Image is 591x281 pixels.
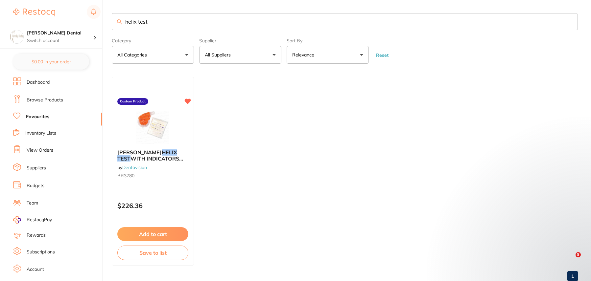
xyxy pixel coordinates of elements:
[25,130,56,137] a: Inventory Lists
[374,52,390,58] button: Reset
[27,200,38,206] a: Team
[576,252,581,257] span: 5
[162,149,177,156] em: HELIX
[27,232,46,239] a: Rewards
[27,79,50,86] a: Dashboard
[117,202,188,209] p: $226.36
[205,52,233,58] p: All Suppliers
[112,38,194,43] label: Category
[117,149,162,156] span: [PERSON_NAME]
[112,46,194,64] button: All Categories
[27,249,55,255] a: Subscriptions
[131,111,174,144] img: BROWNE HELIX TEST WITH INDICATORS STRIPS (250)
[27,183,44,189] a: Budgets
[10,30,23,43] img: Hornsby Dental
[117,173,134,179] span: BR3780
[117,246,188,260] button: Save to list
[199,38,281,43] label: Supplier
[117,52,150,58] p: All Categories
[562,252,578,268] iframe: Intercom live chat
[117,155,183,168] span: WITH INDICATORS STRIPS (250)
[13,54,89,70] button: $0.00 in your order
[13,216,52,224] a: RestocqPay
[292,52,317,58] p: Relevance
[26,114,49,120] a: Favourites
[13,9,55,16] img: Restocq Logo
[117,149,188,162] b: BROWNE HELIX TEST WITH INDICATORS STRIPS (250)
[456,121,588,263] iframe: Intercom notifications message
[112,13,578,30] input: Search Favourite Products
[27,266,44,273] a: Account
[287,38,369,43] label: Sort By
[122,164,147,170] a: Dentavision
[27,37,93,44] p: Switch account
[117,98,148,105] label: Custom Product
[27,147,53,154] a: View Orders
[13,216,21,224] img: RestocqPay
[117,155,130,162] em: TEST
[287,46,369,64] button: Relevance
[199,46,281,64] button: All Suppliers
[27,30,93,36] h4: Hornsby Dental
[27,97,63,103] a: Browse Products
[117,164,147,170] span: by
[27,165,46,171] a: Suppliers
[13,5,55,20] a: Restocq Logo
[27,217,52,223] span: RestocqPay
[117,227,188,241] button: Add to cart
